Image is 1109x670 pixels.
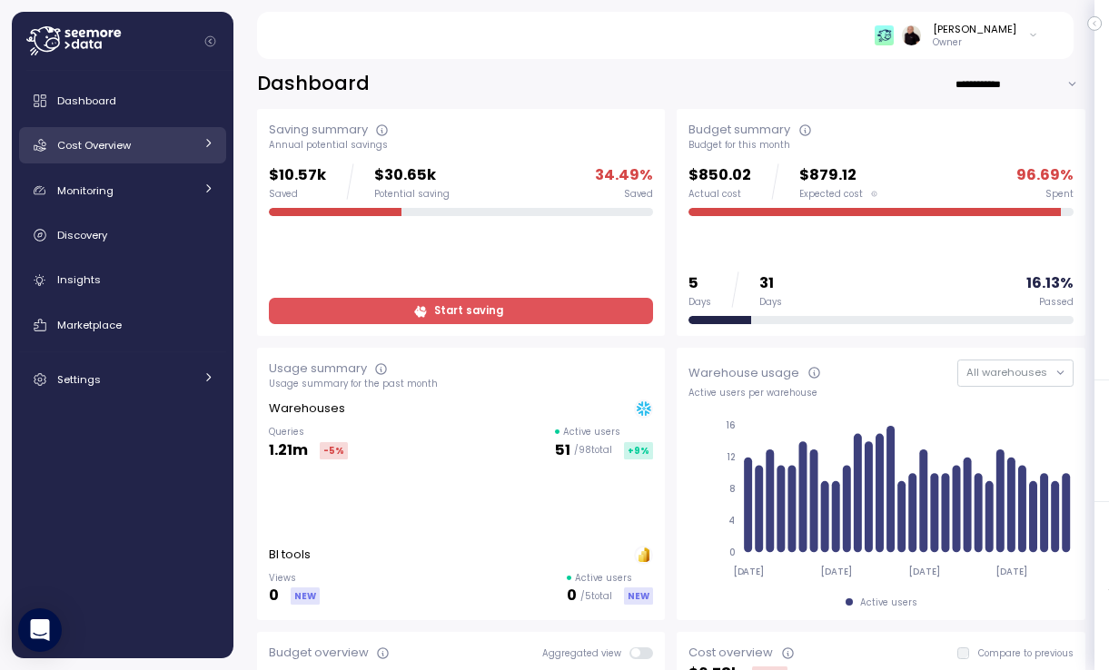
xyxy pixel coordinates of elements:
[1039,296,1074,309] div: Passed
[575,572,632,585] p: Active users
[269,298,654,324] a: Start saving
[269,426,348,438] p: Queries
[269,188,326,201] div: Saved
[291,587,320,605] div: NEW
[434,299,503,323] span: Start saving
[799,163,876,188] p: $879.12
[567,584,577,608] p: 0
[320,442,348,459] div: -5 %
[269,399,345,418] p: Warehouses
[269,546,311,564] p: BI tools
[18,608,62,652] div: Open Intercom Messenger
[875,25,894,44] img: 65f98ecb31a39d60f1f315eb.PNG
[957,360,1074,386] button: All warehouses
[19,83,226,119] a: Dashboard
[624,587,653,605] div: NEW
[374,188,450,201] div: Potential saving
[19,172,226,209] a: Monitoring
[57,183,114,198] span: Monitoring
[57,228,107,242] span: Discovery
[19,307,226,343] a: Marketplace
[269,572,320,585] p: Views
[688,139,1074,152] div: Budget for this month
[57,318,122,332] span: Marketplace
[688,271,711,296] p: 5
[269,644,369,662] div: Budget overview
[909,566,941,577] tspan: [DATE]
[688,644,773,662] div: Cost overview
[542,647,630,659] span: Aggregated view
[759,271,782,296] p: 31
[799,188,863,201] span: Expected cost
[860,596,917,609] div: Active users
[269,139,654,152] div: Annual potential savings
[555,438,570,463] p: 51
[729,515,737,527] tspan: 4
[730,483,737,495] tspan: 8
[257,71,370,97] h2: Dashboard
[269,163,326,188] p: $10.57k
[688,296,711,309] div: Days
[269,360,367,378] div: Usage summary
[269,584,279,608] p: 0
[688,188,751,201] div: Actual cost
[269,438,308,463] p: 1.21m
[728,451,737,463] tspan: 12
[997,566,1029,577] tspan: [DATE]
[624,442,653,459] div: +9 %
[199,34,222,48] button: Collapse navigation
[733,566,765,577] tspan: [DATE]
[759,296,782,309] div: Days
[269,378,654,390] div: Usage summary for the past month
[966,365,1047,379] span: All warehouses
[580,590,612,603] p: / 5 total
[1026,271,1074,296] p: 16.13 %
[57,138,131,153] span: Cost Overview
[688,387,1074,399] div: Active users per warehouse
[19,361,226,398] a: Settings
[57,94,116,108] span: Dashboard
[19,262,226,299] a: Insights
[1016,163,1074,188] p: 96.69 %
[624,188,653,201] div: Saved
[933,36,1016,49] p: Owner
[374,163,450,188] p: $30.65k
[574,444,612,457] p: / 98 total
[688,163,751,188] p: $850.02
[730,547,737,558] tspan: 0
[269,121,368,139] div: Saving summary
[688,121,790,139] div: Budget summary
[57,372,101,387] span: Settings
[595,163,653,188] p: 34.49 %
[19,217,226,253] a: Discovery
[933,22,1016,36] div: [PERSON_NAME]
[688,364,799,382] div: Warehouse usage
[1045,188,1074,201] div: Spent
[57,272,101,287] span: Insights
[821,566,853,577] tspan: [DATE]
[902,25,921,44] img: ALV-UjUq9eo2ESo1UL7rj4mXcOh4GnVGf8uynDiuc9-5mwO_R3barAG5eyWhgFzZrVgUc5qw0h2xjH-WIFa-zXjVRbPiJGUr2...
[727,419,737,431] tspan: 16
[978,647,1074,660] p: Compare to previous
[19,127,226,163] a: Cost Overview
[563,426,620,438] p: Active users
